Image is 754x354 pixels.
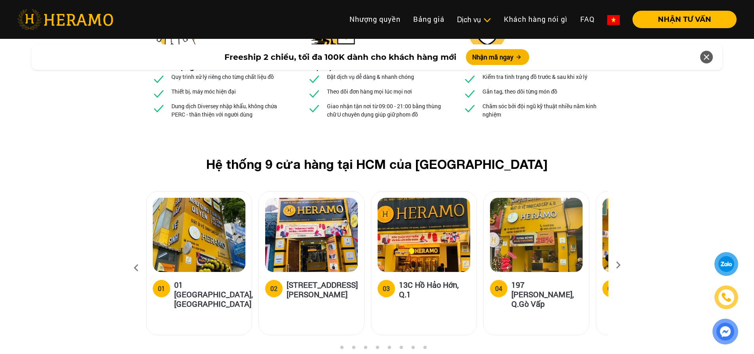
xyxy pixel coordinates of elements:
p: Thiết bị, máy móc hiện đại [171,87,236,96]
button: 1 [326,345,334,353]
div: 02 [270,284,277,293]
img: checked.svg [152,73,165,85]
h5: 13C Hồ Hảo Hớn, Q.1 [399,280,470,299]
button: 7 [397,345,405,353]
img: subToggleIcon [483,16,491,24]
h5: 197 [PERSON_NAME], Q.Gò Vấp [511,280,583,308]
button: 5 [373,345,381,353]
span: Freeship 2 chiều, tối đa 100K dành cho khách hàng mới [224,51,456,63]
button: NHẬN TƯ VẤN [632,11,737,28]
a: Nhượng quyền [343,11,407,28]
p: Gắn tag, theo dõi từng món đồ [482,87,557,96]
div: 01 [158,284,165,293]
img: heramo-13c-ho-hao-hon-quan-1 [378,198,470,272]
img: checked.svg [463,102,476,115]
p: Đặt dịch vụ dễ dàng & nhanh chóng [327,73,414,81]
img: checked.svg [152,87,165,100]
p: Kiểm tra tình trạng đồ trước & sau khi xử lý [482,73,587,81]
p: Dung dịch Diversey nhập khẩu, không chứa PERC - thân thiện với người dùng [171,102,291,119]
img: checked.svg [152,102,165,115]
button: 3 [349,345,357,353]
button: 9 [421,345,429,353]
button: 6 [385,345,393,353]
div: 04 [495,284,502,293]
p: Chăm sóc bởi đội ngũ kỹ thuật nhiều năm kinh nghiệm [482,102,602,119]
a: phone-icon [716,287,737,308]
h5: 01 [GEOGRAPHIC_DATA], [GEOGRAPHIC_DATA] [174,280,253,308]
div: 03 [383,284,390,293]
p: Giao nhận tận nơi từ 09:00 - 21:00 bằng thùng chữ U chuyên dụng giúp giữ phom đồ [327,102,446,119]
a: Khách hàng nói gì [498,11,574,28]
div: Dịch vụ [457,14,491,25]
button: 8 [409,345,417,353]
img: checked.svg [308,87,321,100]
img: vn-flag.png [607,15,620,25]
img: checked.svg [308,102,321,115]
button: 2 [338,345,346,353]
img: heramo-01-truong-son-quan-tan-binh [153,198,245,272]
img: checked.svg [308,73,321,85]
a: Bảng giá [407,11,451,28]
img: checked.svg [463,87,476,100]
img: checked.svg [463,73,476,85]
img: phone-icon [721,292,731,302]
button: Nhận mã ngay [466,49,529,65]
a: FAQ [574,11,601,28]
img: heramo-197-nguyen-van-luong [490,198,583,272]
h2: Hệ thống 9 cửa hàng tại HCM của [GEOGRAPHIC_DATA] [159,157,596,172]
div: 05 [608,284,615,293]
h5: [STREET_ADDRESS][PERSON_NAME] [287,280,358,299]
a: NHẬN TƯ VẤN [626,16,737,23]
img: heramo-logo.png [17,9,113,30]
p: Quy trình xử lý riêng cho từng chất liệu đồ [171,73,274,81]
p: Theo dõi đơn hàng mọi lúc mọi nơi [327,87,412,96]
button: 4 [361,345,369,353]
img: heramo-18a-71-nguyen-thi-minh-khai-quan-1 [265,198,358,272]
img: heramo-179b-duong-3-thang-2-phuong-11-quan-10 [602,198,695,272]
